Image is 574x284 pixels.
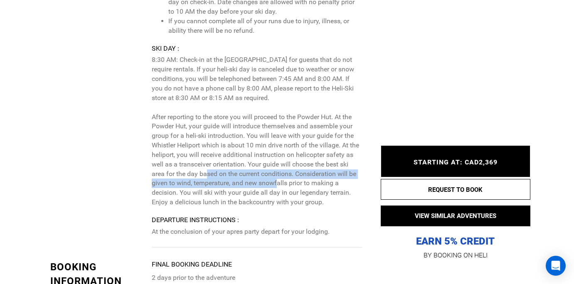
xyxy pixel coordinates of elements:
[152,227,362,237] p: At the conclusion of your apres party depart for your lodging.
[414,159,498,166] span: STARTING AT: CAD2,369
[152,273,362,283] p: 2 days prior to the adventure
[381,206,530,226] button: VIEW SIMILAR ADVENTURES
[152,215,362,225] div: Departure Instructions :
[381,179,530,200] button: REQUEST TO BOOK
[168,17,362,36] li: If you cannot complete all of your runs due to injury, illness, or ability there will be no refund.
[381,152,530,248] p: EARN 5% CREDIT
[546,256,566,276] div: Open Intercom Messenger
[152,260,232,268] strong: Final booking deadline
[152,44,362,54] div: Ski Day :
[381,250,530,261] p: BY BOOKING ON HELI
[152,55,362,207] p: 8:30 AM: Check-in at the [GEOGRAPHIC_DATA] for guests that do not require rentals. If your heli-s...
